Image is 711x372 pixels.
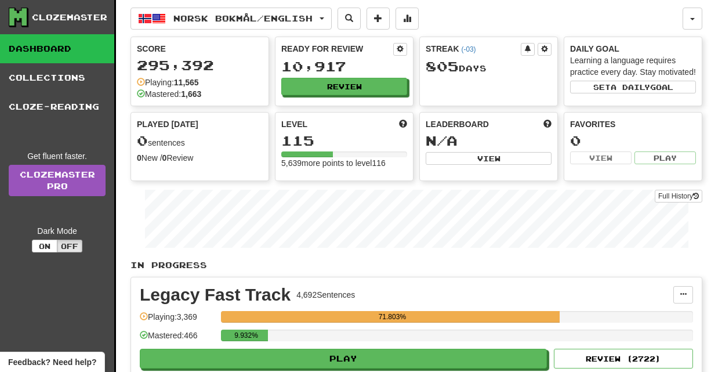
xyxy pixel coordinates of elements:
[140,286,291,304] div: Legacy Fast Track
[426,152,552,165] button: View
[426,59,552,74] div: Day s
[57,240,82,252] button: Off
[554,349,693,369] button: Review (2722)
[9,165,106,196] a: ClozemasterPro
[281,43,393,55] div: Ready for Review
[570,151,632,164] button: View
[570,55,696,78] div: Learning a language requires practice every day. Stay motivated!
[32,12,107,23] div: Clozemaster
[224,311,560,323] div: 71.803%
[130,259,702,271] p: In Progress
[570,133,696,148] div: 0
[296,289,355,301] div: 4,692 Sentences
[281,59,407,74] div: 10,917
[281,78,407,95] button: Review
[655,190,702,203] button: Full History
[367,8,390,30] button: Add sentence to collection
[137,58,263,73] div: 295,392
[543,118,552,130] span: This week in points, UTC
[396,8,419,30] button: More stats
[426,118,489,130] span: Leaderboard
[634,151,696,164] button: Play
[461,45,476,53] a: (-03)
[570,118,696,130] div: Favorites
[140,330,215,349] div: Mastered: 466
[570,43,696,55] div: Daily Goal
[181,89,201,99] strong: 1,663
[162,153,167,162] strong: 0
[173,13,313,23] span: Norsk bokmål / English
[426,132,458,149] span: N/A
[137,43,263,55] div: Score
[426,43,521,55] div: Streak
[281,133,407,148] div: 115
[174,78,199,87] strong: 11,565
[137,88,201,100] div: Mastered:
[281,157,407,169] div: 5,639 more points to level 116
[137,152,263,164] div: New / Review
[137,132,148,149] span: 0
[570,81,696,93] button: Seta dailygoal
[140,349,547,369] button: Play
[399,118,407,130] span: Score more points to level up
[137,118,198,130] span: Played [DATE]
[611,83,650,91] span: a daily
[140,311,215,330] div: Playing: 3,369
[338,8,361,30] button: Search sentences
[137,77,199,88] div: Playing:
[137,133,263,149] div: sentences
[281,118,307,130] span: Level
[224,330,268,341] div: 9.932%
[9,150,106,162] div: Get fluent faster.
[130,8,332,30] button: Norsk bokmål/English
[137,153,142,162] strong: 0
[426,58,459,74] span: 805
[32,240,57,252] button: On
[9,225,106,237] div: Dark Mode
[8,356,96,368] span: Open feedback widget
